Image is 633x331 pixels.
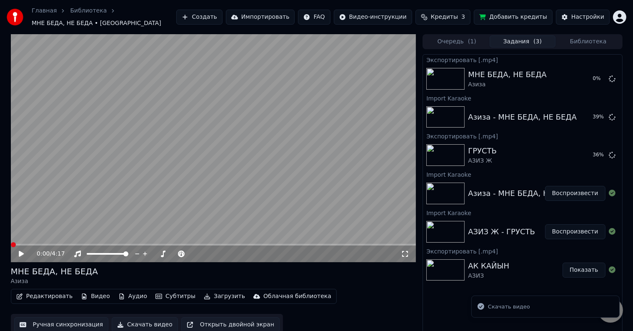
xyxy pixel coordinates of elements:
[474,10,553,25] button: Добавить кредиты
[423,208,622,218] div: Import Karaoke
[468,145,497,157] div: ГРУСТЬ
[488,303,530,311] div: Скачать видео
[431,13,458,21] span: Кредиты
[533,38,542,46] span: ( 3 )
[468,188,577,199] div: Азиза - МНЕ БЕДА, НЕ БЕДА
[7,9,23,25] img: youka
[468,272,509,280] div: АЗИЗ
[115,291,150,302] button: Аудио
[423,93,622,103] div: Import Karaoke
[461,13,465,21] span: 3
[263,292,331,301] div: Облачная библиотека
[423,246,622,256] div: Экспортировать [.mp4]
[545,224,605,239] button: Воспроизвести
[298,10,330,25] button: FAQ
[32,7,176,28] nav: breadcrumb
[468,69,546,80] div: МНЕ БЕДА, НЕ БЕДА
[468,80,546,89] div: Азиза
[468,260,509,272] div: АК КАЙЫН
[490,35,555,48] button: Задания
[424,35,490,48] button: Очередь
[423,131,622,141] div: Экспортировать [.mp4]
[52,250,65,258] span: 4:17
[545,186,605,201] button: Воспроизвести
[571,13,604,21] div: Настройки
[37,250,57,258] div: /
[555,35,621,48] button: Библиотека
[468,157,497,165] div: АЗИЗ Ж
[32,19,161,28] span: МНЕ БЕДА, НЕ БЕДА • [GEOGRAPHIC_DATA]
[152,291,199,302] button: Субтитры
[423,169,622,179] div: Import Karaoke
[226,10,295,25] button: Импортировать
[563,263,605,278] button: Показать
[423,55,622,65] div: Экспортировать [.mp4]
[32,7,57,15] a: Главная
[37,250,50,258] span: 0:00
[468,226,535,238] div: АЗИЗ Ж - ГРУСТЬ
[11,266,98,277] div: МНЕ БЕДА, НЕ БЕДА
[11,277,98,286] div: Азиза
[200,291,248,302] button: Загрузить
[593,152,605,158] div: 36 %
[468,111,577,123] div: Азиза - МНЕ БЕДА, НЕ БЕДА
[70,7,107,15] a: Библиотека
[13,291,76,302] button: Редактировать
[593,114,605,120] div: 39 %
[78,291,113,302] button: Видео
[468,38,476,46] span: ( 1 )
[334,10,412,25] button: Видео-инструкции
[176,10,222,25] button: Создать
[556,10,610,25] button: Настройки
[415,10,470,25] button: Кредиты3
[593,75,605,82] div: 0 %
